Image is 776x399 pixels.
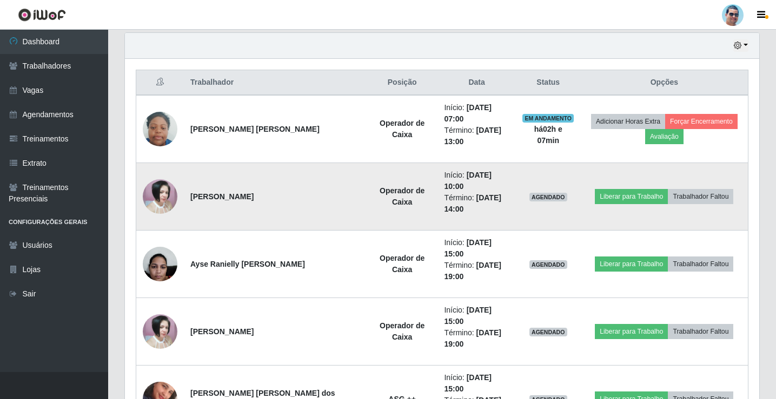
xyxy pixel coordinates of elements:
time: [DATE] 15:00 [444,306,492,326]
strong: [PERSON_NAME] [190,192,254,201]
span: EM ANDAMENTO [522,114,574,123]
strong: Operador de Caixa [380,254,425,274]
strong: [PERSON_NAME] [190,327,254,336]
strong: Operador de Caixa [380,119,425,139]
img: 1712274228951.jpeg [143,241,177,287]
button: Liberar para Trabalho [595,324,668,339]
th: Opções [581,70,748,96]
li: Início: [444,170,509,192]
li: Início: [444,372,509,395]
li: Início: [444,102,509,125]
th: Data [437,70,515,96]
button: Liberar para Trabalho [595,189,668,204]
li: Término: [444,327,509,350]
th: Status [516,70,581,96]
strong: [PERSON_NAME] [PERSON_NAME] [190,125,320,133]
button: Forçar Encerramento [665,114,738,129]
span: AGENDADO [529,193,567,201]
th: Trabalhador [184,70,367,96]
span: AGENDADO [529,328,567,336]
th: Posição [367,70,438,96]
li: Término: [444,125,509,147]
button: Avaliação [645,129,684,144]
time: [DATE] 07:00 [444,103,492,123]
img: 1747442634069.jpeg [143,314,177,349]
span: AGENDADO [529,260,567,269]
strong: há 02 h e 07 min [534,125,562,145]
time: [DATE] 15:00 [444,238,492,258]
button: Trabalhador Faltou [668,256,733,272]
button: Trabalhador Faltou [668,189,733,204]
button: Liberar para Trabalho [595,256,668,272]
img: CoreUI Logo [18,8,66,22]
strong: Operador de Caixa [380,186,425,206]
time: [DATE] 10:00 [444,171,492,191]
strong: Operador de Caixa [380,321,425,341]
button: Adicionar Horas Extra [591,114,665,129]
button: Trabalhador Faltou [668,324,733,339]
strong: Ayse Ranielly [PERSON_NAME] [190,260,305,268]
li: Término: [444,260,509,282]
img: 1709225632480.jpeg [143,106,177,152]
img: 1747442634069.jpeg [143,179,177,214]
li: Término: [444,192,509,215]
li: Início: [444,305,509,327]
time: [DATE] 15:00 [444,373,492,393]
li: Início: [444,237,509,260]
